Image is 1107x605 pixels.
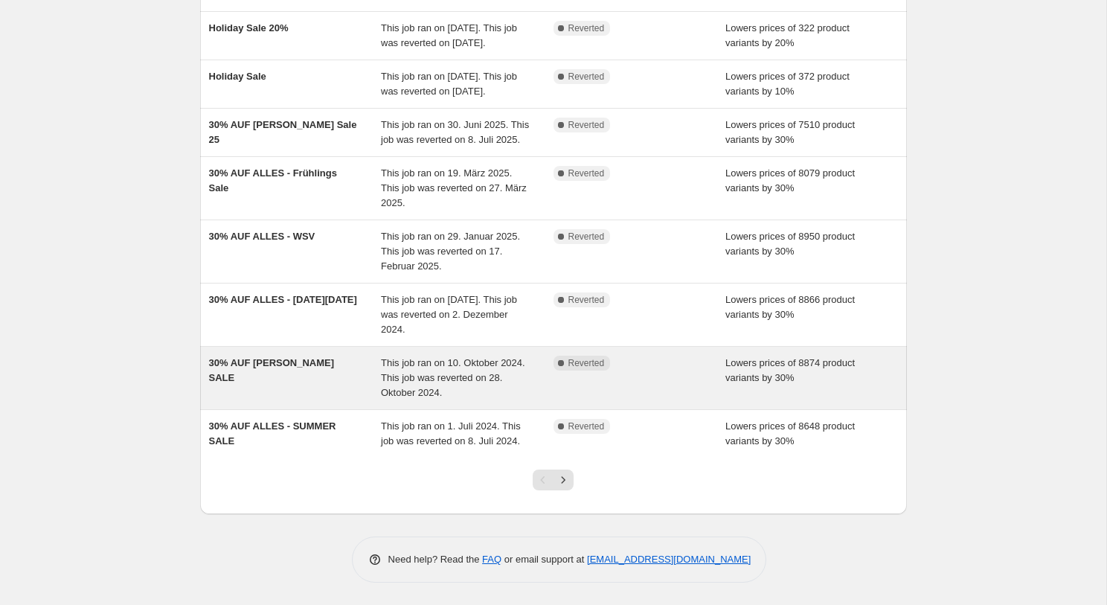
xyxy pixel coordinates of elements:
span: Holiday Sale 20% [209,22,289,33]
span: This job ran on 1. Juli 2024. This job was reverted on 8. Juli 2024. [381,420,521,446]
button: Next [553,470,574,490]
span: Reverted [568,294,605,306]
span: This job ran on [DATE]. This job was reverted on [DATE]. [381,22,517,48]
span: Reverted [568,167,605,179]
span: Lowers prices of 7510 product variants by 30% [725,119,855,145]
span: Reverted [568,22,605,34]
span: This job ran on 30. Juni 2025. This job was reverted on 8. Juli 2025. [381,119,529,145]
nav: Pagination [533,470,574,490]
span: Lowers prices of 322 product variants by 20% [725,22,850,48]
span: 30% AUF ALLES - SUMMER SALE [209,420,336,446]
span: 30% AUF ALLES - Frühlings Sale [209,167,337,193]
span: Reverted [568,420,605,432]
span: 30% AUF ALLES - WSV [209,231,315,242]
span: This job ran on [DATE]. This job was reverted on [DATE]. [381,71,517,97]
a: FAQ [482,554,501,565]
span: Reverted [568,71,605,83]
span: This job ran on [DATE]. This job was reverted on 2. Dezember 2024. [381,294,517,335]
span: Lowers prices of 372 product variants by 10% [725,71,850,97]
span: Lowers prices of 8874 product variants by 30% [725,357,855,383]
span: This job ran on 10. Oktober 2024. This job was reverted on 28. Oktober 2024. [381,357,525,398]
span: 30% AUF ALLES - [DATE][DATE] [209,294,357,305]
span: This job ran on 29. Januar 2025. This job was reverted on 17. Februar 2025. [381,231,520,272]
span: Holiday Sale [209,71,266,82]
span: This job ran on 19. März 2025. This job was reverted on 27. März 2025. [381,167,527,208]
span: Lowers prices of 8950 product variants by 30% [725,231,855,257]
span: 30% AUF [PERSON_NAME] SALE [209,357,335,383]
span: Reverted [568,119,605,131]
span: Lowers prices of 8648 product variants by 30% [725,420,855,446]
span: Lowers prices of 8079 product variants by 30% [725,167,855,193]
span: or email support at [501,554,587,565]
a: [EMAIL_ADDRESS][DOMAIN_NAME] [587,554,751,565]
span: Reverted [568,357,605,369]
span: 30% AUF [PERSON_NAME] Sale 25 [209,119,357,145]
span: Need help? Read the [388,554,483,565]
span: Lowers prices of 8866 product variants by 30% [725,294,855,320]
span: Reverted [568,231,605,243]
